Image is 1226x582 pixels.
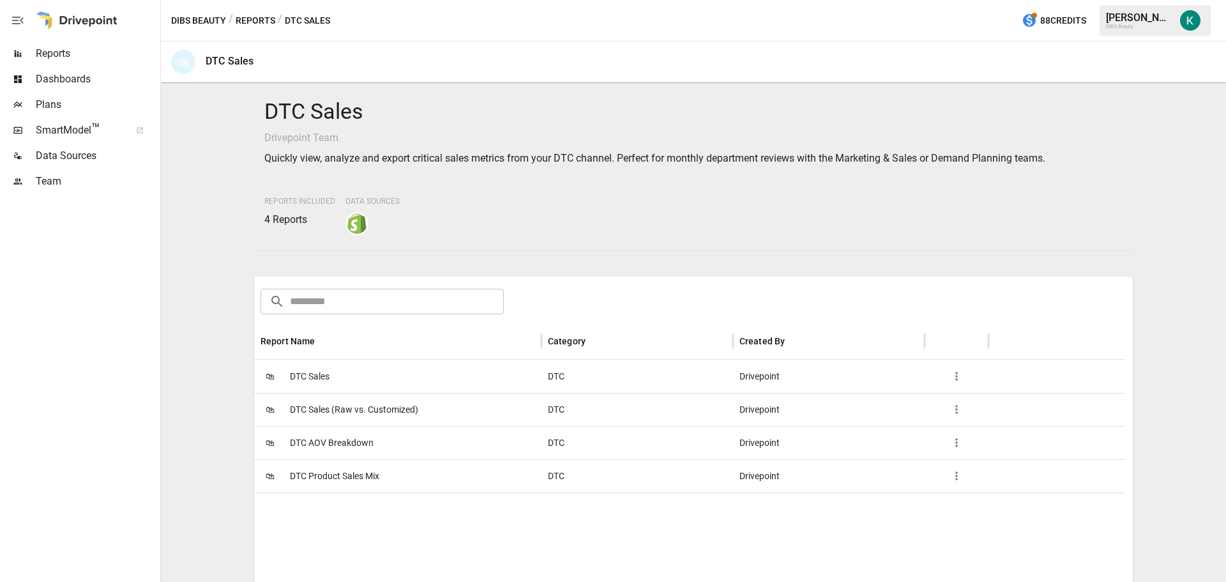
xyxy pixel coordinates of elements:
div: DTC [541,393,733,426]
span: DTC Product Sales Mix [290,460,379,493]
div: DTC [541,360,733,393]
span: Reports [36,46,158,61]
div: Drivepoint [733,459,925,493]
button: Sort [786,332,804,350]
h4: DTC Sales [264,98,1123,125]
span: 🛍 [261,466,280,486]
button: Katherine Rose [1172,3,1208,38]
span: DTC AOV Breakdown [290,427,374,459]
span: 🛍 [261,433,280,452]
span: Reports Included [264,197,335,206]
img: Katherine Rose [1180,10,1200,31]
span: SmartModel [36,123,122,138]
div: DTC Sales [206,55,254,67]
span: DTC Sales (Raw vs. Customized) [290,394,418,426]
p: 4 Reports [264,212,335,227]
span: Data Sources [36,148,158,164]
span: 🛍 [261,367,280,386]
div: DTC [541,459,733,493]
div: Category [548,336,586,346]
div: Drivepoint [733,426,925,459]
span: 🛍 [261,400,280,419]
div: Drivepoint [733,393,925,426]
p: Drivepoint Team [264,130,1123,146]
button: Reports [236,13,275,29]
span: Plans [36,97,158,112]
button: Sort [587,332,605,350]
span: Data Sources [345,197,400,206]
div: Drivepoint [733,360,925,393]
span: 88 Credits [1040,13,1086,29]
div: / [278,13,282,29]
p: Quickly view, analyze and export critical sales metrics from your DTC channel. Perfect for monthl... [264,151,1123,166]
div: Created By [739,336,785,346]
span: Team [36,174,158,189]
span: ™ [91,121,100,137]
div: 🛍 [171,50,195,74]
span: DTC Sales [290,360,329,393]
div: DTC [541,426,733,459]
div: Report Name [261,336,315,346]
div: / [229,13,233,29]
span: Dashboards [36,72,158,87]
button: Sort [317,332,335,350]
button: DIBS Beauty [171,13,226,29]
div: DIBS Beauty [1106,24,1172,29]
img: shopify [347,213,367,234]
div: [PERSON_NAME] [1106,11,1172,24]
button: 88Credits [1017,9,1091,33]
